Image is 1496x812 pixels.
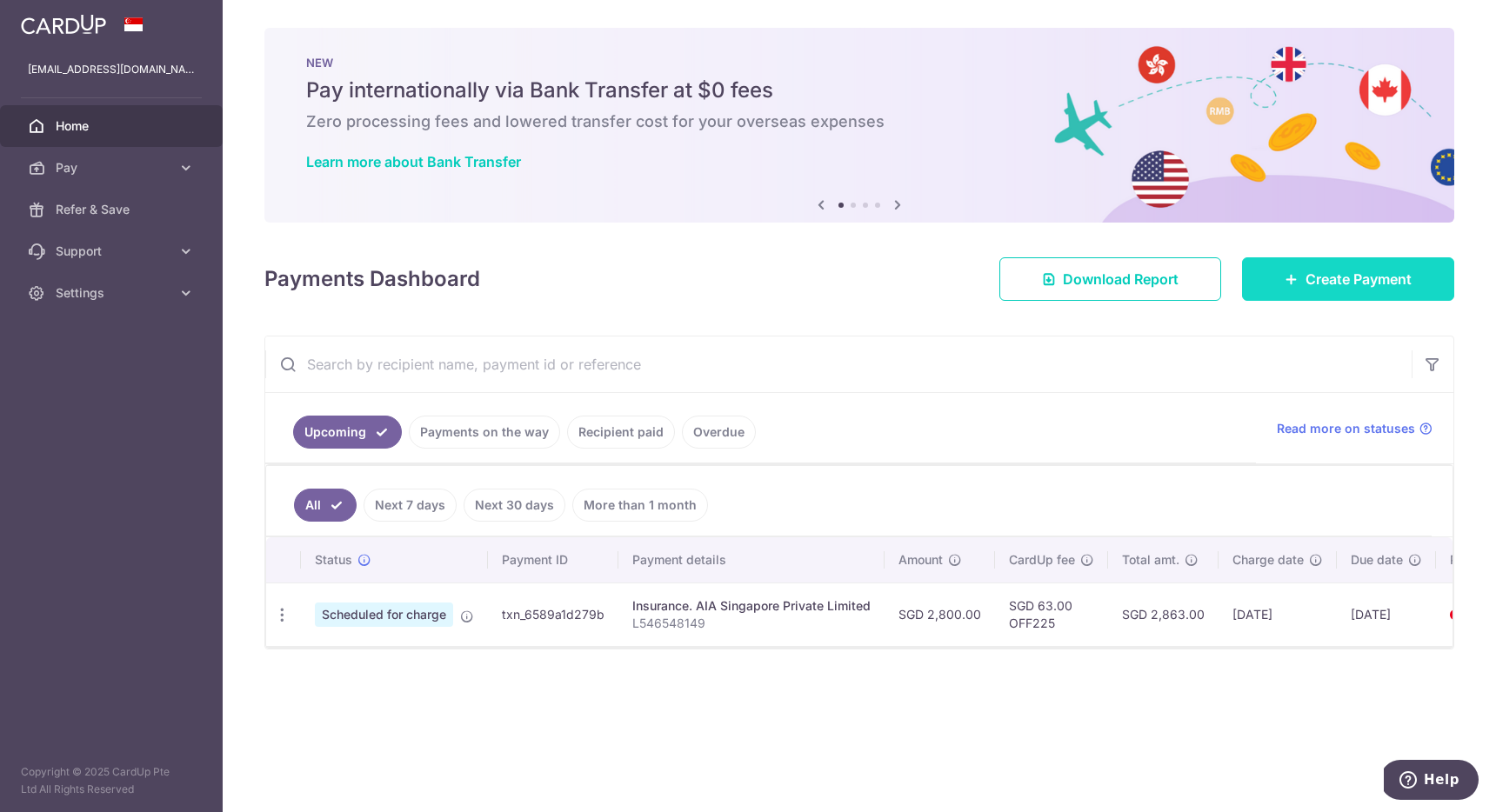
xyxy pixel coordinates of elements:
span: CardUp fee [1009,551,1075,569]
a: Learn more about Bank Transfer [306,153,521,170]
span: Amount [898,551,943,569]
span: Create Payment [1306,269,1412,290]
a: Upcoming [293,416,402,449]
td: SGD 2,800.00 [885,582,995,646]
span: Total amt. [1122,551,1179,569]
span: Home [56,117,170,135]
span: Support [56,243,170,260]
td: txn_6589a1d279b [488,582,618,646]
iframe: Opens a widget where you can find more information [1384,760,1479,803]
img: Bank transfer banner [264,28,1454,223]
span: Read more on statuses [1277,420,1415,437]
td: SGD 2,863.00 [1108,582,1219,646]
a: More than 1 month [572,489,708,522]
p: [EMAIL_ADDRESS][DOMAIN_NAME] [28,61,195,78]
th: Payment ID [488,537,618,582]
span: Pay [56,159,170,176]
a: All [294,489,357,522]
td: [DATE] [1337,582,1436,646]
h4: Payments Dashboard [264,263,480,295]
span: Refer & Save [56,201,170,218]
a: Next 30 days [464,489,565,522]
div: Insurance. AIA Singapore Private Limited [632,597,871,615]
span: Download Report [1063,269,1179,290]
span: Due date [1351,551,1403,569]
img: Bank Card [1441,604,1476,625]
a: Read more on statuses [1277,420,1433,437]
a: Recipient paid [567,416,675,449]
span: Status [315,551,352,569]
span: Settings [56,284,170,302]
p: L546548149 [632,615,871,632]
th: Payment details [618,537,885,582]
h5: Pay internationally via Bank Transfer at $0 fees [306,77,1413,104]
span: Scheduled for charge [315,602,453,627]
td: SGD 63.00 OFF225 [995,582,1108,646]
a: Next 7 days [364,489,457,522]
td: [DATE] [1219,582,1337,646]
h6: Zero processing fees and lowered transfer cost for your overseas expenses [306,111,1413,132]
a: Overdue [682,416,756,449]
a: Download Report [999,257,1221,301]
input: Search by recipient name, payment id or reference [265,336,1412,392]
span: Charge date [1232,551,1304,569]
a: Create Payment [1242,257,1454,301]
p: NEW [306,56,1413,70]
img: CardUp [21,14,106,35]
a: Payments on the way [409,416,560,449]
